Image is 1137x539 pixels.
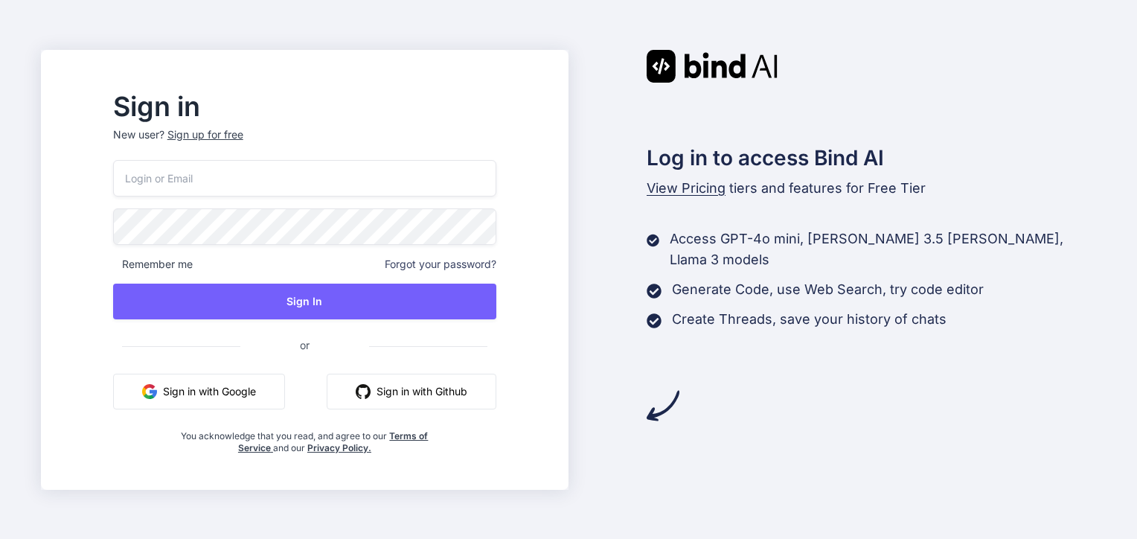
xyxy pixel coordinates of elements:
span: View Pricing [647,180,726,196]
p: Generate Code, use Web Search, try code editor [672,279,984,300]
img: github [356,384,371,399]
h2: Sign in [113,95,496,118]
a: Terms of Service [238,430,429,453]
span: Forgot your password? [385,257,496,272]
span: Remember me [113,257,193,272]
button: Sign in with Google [113,374,285,409]
img: Bind AI logo [647,50,778,83]
span: or [240,327,369,363]
h2: Log in to access Bind AI [647,142,1096,173]
a: Privacy Policy. [307,442,371,453]
button: Sign In [113,284,496,319]
img: google [142,384,157,399]
p: New user? [113,127,496,160]
button: Sign in with Github [327,374,496,409]
div: You acknowledge that you read, and agree to our and our [177,421,433,454]
p: tiers and features for Free Tier [647,178,1096,199]
p: Access GPT-4o mini, [PERSON_NAME] 3.5 [PERSON_NAME], Llama 3 models [670,229,1096,270]
input: Login or Email [113,160,496,197]
div: Sign up for free [167,127,243,142]
p: Create Threads, save your history of chats [672,309,947,330]
img: arrow [647,389,679,422]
